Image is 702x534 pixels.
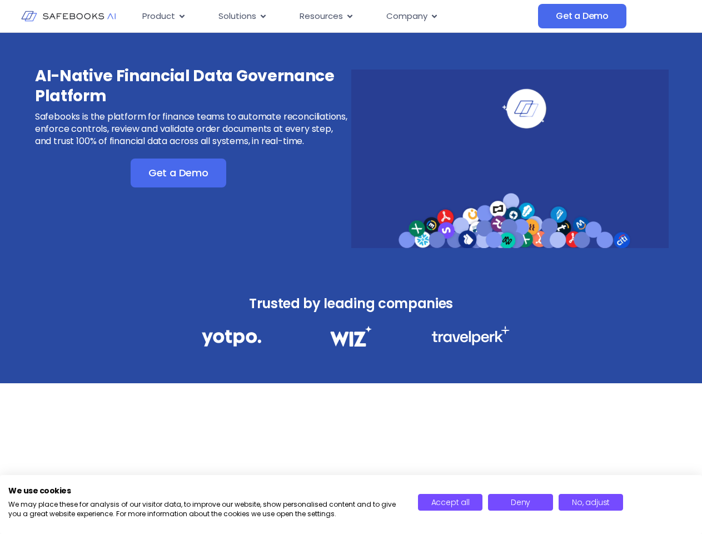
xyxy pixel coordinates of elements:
[418,494,483,511] button: Accept all cookies
[218,10,256,23] span: Solutions
[177,293,525,315] h3: Trusted by leading companies
[148,167,208,179] span: Get a Demo
[300,10,343,23] span: Resources
[8,486,401,496] h2: We use cookies
[131,159,226,187] a: Get a Demo
[559,494,624,511] button: Adjust cookie preferences
[142,10,175,23] span: Product
[511,497,530,508] span: Deny
[35,111,350,147] p: Safebooks is the platform for finance teams to automate reconciliations, enforce controls, review...
[431,326,510,345] img: Financial Data Governance 3
[133,6,538,27] nav: Menu
[35,66,350,106] h3: AI-Native Financial Data Governance Platform
[556,11,609,22] span: Get a Demo
[572,497,610,508] span: No, adjust
[431,497,470,508] span: Accept all
[202,326,261,350] img: Financial Data Governance 1
[488,494,553,511] button: Deny all cookies
[538,4,626,28] a: Get a Demo
[325,326,377,347] img: Financial Data Governance 2
[386,10,427,23] span: Company
[8,500,401,519] p: We may place these for analysis of our visitor data, to improve our website, show personalised co...
[133,6,538,27] div: Menu Toggle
